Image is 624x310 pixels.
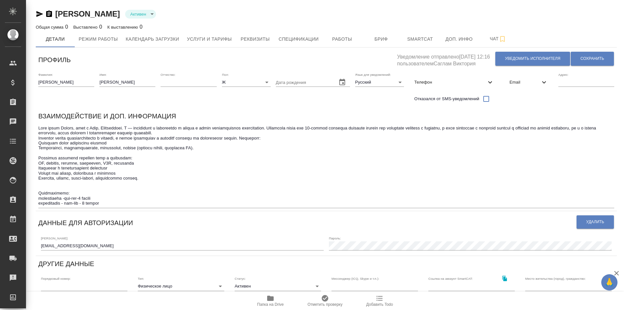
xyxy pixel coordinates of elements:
[240,35,271,43] span: Реквизиты
[580,56,604,61] span: Сохранить
[279,35,318,43] span: Спецификации
[604,276,615,289] span: 🙏
[428,277,473,280] label: Ссылка на аккаунт SmartCAT:
[45,10,53,18] button: Скопировать ссылку
[510,79,540,86] span: Email
[126,35,179,43] span: Календарь загрузки
[571,52,614,66] button: Сохранить
[525,277,586,280] label: Место жительства (город), гражданство:
[414,79,486,86] span: Телефон
[444,35,475,43] span: Доп. инфо
[298,292,352,310] button: Отметить проверку
[601,274,617,290] button: 🙏
[36,10,44,18] button: Скопировать ссылку для ЯМессенджера
[366,35,397,43] span: Бриф
[243,292,298,310] button: Папка на Drive
[138,277,144,280] label: Тип:
[235,277,246,280] label: Статус:
[495,52,570,66] button: Уведомить исполнителя
[558,73,568,76] label: Адрес:
[504,75,553,89] div: Email
[125,10,156,19] div: Активен
[329,236,341,240] label: Пароль:
[222,73,229,76] label: Пол:
[409,75,499,89] div: Телефон
[257,302,284,307] span: Папка на Drive
[366,302,393,307] span: Добавить Todo
[38,259,94,269] h6: Другие данные
[73,23,102,31] div: 0
[38,111,176,121] h6: Взаимодействие и доп. информация
[187,35,232,43] span: Услуги и тарифы
[138,282,224,291] div: Физическое лицо
[99,73,107,76] label: Имя:
[483,35,514,43] span: Чат
[222,78,271,87] div: Ж
[161,73,175,76] label: Отчество:
[38,55,71,65] h6: Профиль
[41,277,71,280] label: Порядковый номер:
[38,126,614,206] textarea: Lore ipsum Dolors, amet c Adip, Elitseddoei. T — incididunt u laboreetdo m aliqua e admin veniamq...
[38,73,53,76] label: Фамилия:
[397,50,495,67] h5: Уведомление отправлено [DATE] 12:16 пользователем Саглам Виктория
[327,35,358,43] span: Работы
[235,282,321,291] div: Активен
[38,218,133,228] h6: Данные для авторизации
[331,277,379,280] label: Мессенджер (ICQ, Skype и т.п.):
[107,23,142,31] div: 0
[36,25,65,30] p: Общая сумма
[414,96,479,102] span: Отказался от SMS-уведомлений
[41,236,68,240] label: [PERSON_NAME]:
[73,25,99,30] p: Выставлено
[405,35,436,43] span: Smartcat
[355,78,404,87] div: Русский
[107,25,139,30] p: К выставлению
[499,35,506,43] svg: Подписаться
[128,11,148,17] button: Активен
[307,302,342,307] span: Отметить проверку
[55,9,120,18] a: [PERSON_NAME]
[355,73,391,76] label: Язык для уведомлений:
[577,215,614,229] button: Удалить
[79,35,118,43] span: Режим работы
[36,23,68,31] div: 0
[586,219,604,225] span: Удалить
[40,35,71,43] span: Детали
[352,292,407,310] button: Добавить Todo
[505,56,560,61] span: Уведомить исполнителя
[498,272,511,285] button: Скопировать ссылку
